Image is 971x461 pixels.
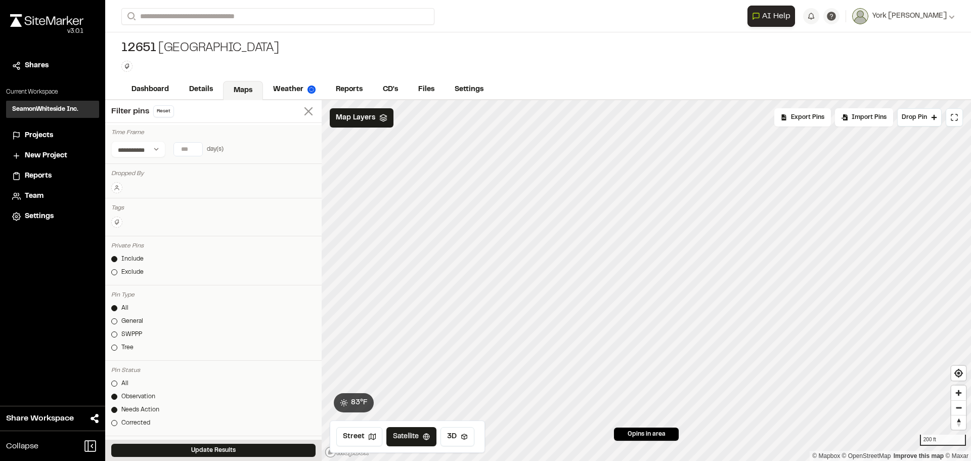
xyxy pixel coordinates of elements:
div: SWPPP [121,330,142,339]
span: Import Pins [852,113,887,122]
div: Pin Type [111,290,316,300]
a: Team [12,191,93,202]
a: Reports [12,171,93,182]
button: 83°F [334,393,374,412]
span: Export Pins [791,113,824,122]
span: Drop Pin [902,113,927,122]
span: Zoom out [951,401,966,415]
a: Map feedback [894,452,944,459]
button: Find my location [951,366,966,381]
button: Reset [153,105,174,117]
a: Details [179,80,223,99]
h3: SeamonWhiteside Inc. [12,105,78,114]
a: Dashboard [121,80,179,99]
div: Open AI Assistant [747,6,799,27]
div: Corrected [121,418,150,428]
button: 3D [440,427,474,446]
div: Tags [111,203,316,213]
div: Exclude [121,268,144,277]
span: 0 pins in area [628,430,666,439]
a: Settings [445,80,494,99]
a: Mapbox logo [325,446,369,458]
button: Update Results [111,444,316,457]
span: Filter pins [111,105,149,117]
a: OpenStreetMap [842,452,891,459]
a: Projects [12,130,93,141]
div: All [121,379,128,388]
a: CD's [373,80,408,99]
div: Private Pins [111,241,316,250]
span: York [PERSON_NAME] [872,11,947,22]
canvas: Map [322,100,971,461]
span: Shares [25,60,49,71]
span: 83 ° F [351,397,368,408]
div: Include [121,255,144,264]
span: Map Layers [336,112,375,123]
div: Dropped By [111,169,316,178]
span: Share Workspace [6,412,74,425]
button: York [PERSON_NAME] [852,8,955,24]
button: Satellite [386,427,436,446]
div: Needs Action [121,405,159,414]
button: Drop Pin [897,108,942,127]
img: User [852,8,868,24]
span: Projects [25,130,53,141]
a: Reports [326,80,373,99]
button: Edit Tags [121,61,133,72]
div: Oh geez...please don't... [10,27,83,36]
button: Zoom in [951,386,966,400]
a: Mapbox [812,452,840,459]
div: Observation [121,392,155,401]
span: AI Help [762,10,790,22]
div: 200 ft [920,435,966,446]
a: New Project [12,150,93,161]
span: Reports [25,171,52,182]
button: Street [336,427,382,446]
div: Tree [121,343,134,352]
img: rebrand.png [10,14,83,27]
span: Team [25,191,43,202]
a: Settings [12,211,93,222]
span: Settings [25,211,54,222]
div: No pins available to export [774,108,831,127]
div: Time Frame [111,128,316,137]
a: Files [408,80,445,99]
img: precipai.png [307,86,316,94]
div: Import Pins into your project [835,108,893,127]
span: New Project [25,150,67,161]
div: Pin Status [111,366,316,375]
button: Edit Tags [111,217,122,228]
div: General [121,317,143,326]
button: Reset bearing to north [951,415,966,430]
span: 12651 [121,40,156,57]
a: Weather [263,80,326,99]
button: Zoom out [951,400,966,415]
span: Collapse [6,440,38,452]
button: Search [121,8,140,25]
p: Current Workspace [6,88,99,97]
a: Shares [12,60,93,71]
a: Maps [223,81,263,100]
a: Maxar [945,452,968,459]
button: Open AI Assistant [747,6,795,27]
div: day(s) [207,145,224,154]
div: All [121,304,128,313]
div: [GEOGRAPHIC_DATA] [121,40,279,57]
